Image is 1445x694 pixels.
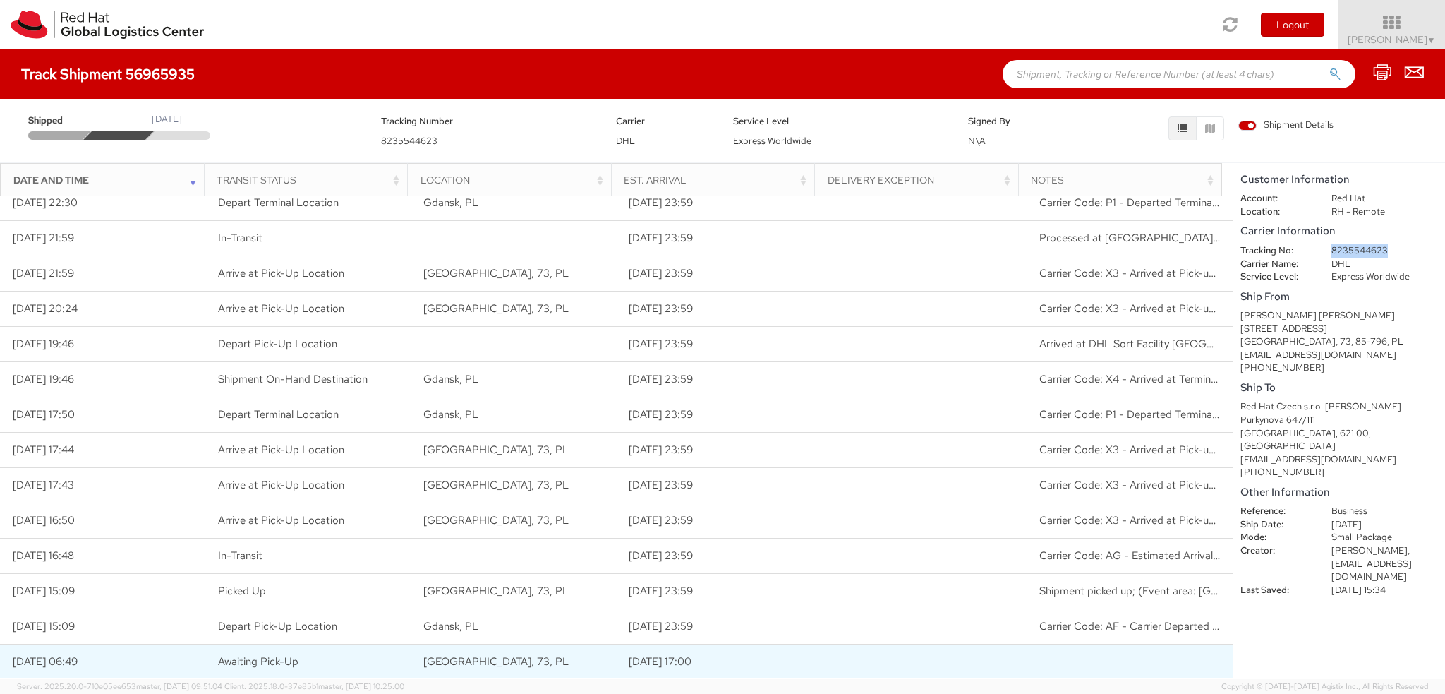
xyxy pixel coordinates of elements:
span: Bydgoszcz, 73, PL [423,301,569,316]
div: [PHONE_NUMBER] [1240,361,1438,375]
div: [GEOGRAPHIC_DATA], 621 00, [GEOGRAPHIC_DATA] [1240,427,1438,453]
span: Arrive at Pick-Up Location [218,513,344,527]
span: Carrier Code: AF - Carrier Departed Pick-up Locat [1039,619,1279,633]
dt: Service Level: [1230,270,1321,284]
span: ▼ [1427,35,1436,46]
span: Arrive at Pick-Up Location [218,443,344,457]
span: Arrive at Pick-Up Location [218,301,344,316]
span: Bydgoszcz, 73, PL [423,584,569,598]
div: [PHONE_NUMBER] [1240,466,1438,479]
dt: Ship Date: [1230,518,1321,532]
label: Shipment Details [1238,119,1334,134]
td: [DATE] 23:59 [616,573,821,609]
span: Gdansk, PL [423,372,478,386]
span: Carrier Code: P1 - Departed Terminal Location [1039,407,1259,421]
h5: Tracking Number [381,116,595,126]
h5: Ship From [1240,291,1438,303]
span: Carrier Code: X3 - Arrived at Pick-up Location [1039,478,1260,492]
dt: Mode: [1230,531,1321,544]
span: Carrier Code: P1 - Departed Terminal Location [1039,196,1259,210]
td: [DATE] 23:59 [616,503,821,538]
div: Delivery Exception [828,173,1014,187]
span: Arrive at Pick-Up Location [218,478,344,492]
span: master, [DATE] 09:51:04 [136,681,222,691]
span: Shipment picked up; (Event area: Gdansk-PL) [1039,584,1329,598]
span: Bydgoszcz, 73, PL [423,266,569,280]
div: Est. Arrival [624,173,810,187]
div: [EMAIL_ADDRESS][DOMAIN_NAME] [1240,349,1438,362]
td: [DATE] 23:59 [616,256,821,291]
div: [GEOGRAPHIC_DATA], 73, 85-796, PL [1240,335,1438,349]
span: Bydgoszcz, 73, PL [423,513,569,527]
span: Shipment Details [1238,119,1334,132]
span: Depart Pick-Up Location [218,619,337,633]
div: [STREET_ADDRESS] [1240,323,1438,336]
h5: Customer Information [1240,174,1438,186]
div: Transit Status [217,173,403,187]
div: [EMAIL_ADDRESS][DOMAIN_NAME] [1240,453,1438,467]
td: [DATE] 23:59 [616,397,821,432]
span: DHL [616,135,635,147]
div: Date and Time [13,173,200,187]
h5: Carrier Information [1240,225,1438,237]
span: Gdansk, PL [423,619,478,633]
span: Bydgoszcz, 73, PL [423,478,569,492]
span: Gdansk, PL [423,196,478,210]
div: [DATE] [152,113,182,126]
span: Depart Pick-Up Location [218,337,337,351]
span: Depart Terminal Location [218,196,339,210]
span: In-Transit [218,231,262,245]
img: rh-logistics-00dfa346123c4ec078e1.svg [11,11,204,39]
h4: Track Shipment 56965935 [21,66,195,82]
span: [PERSON_NAME], [1331,544,1410,556]
dt: Tracking No: [1230,244,1321,258]
button: Logout [1261,13,1324,37]
div: Purkynova 647/111 [1240,414,1438,427]
h5: Ship To [1240,382,1438,394]
dt: Creator: [1230,544,1321,558]
span: [PERSON_NAME] [1348,33,1436,46]
div: Notes [1031,173,1217,187]
td: [DATE] 23:59 [616,326,821,361]
span: Shipment On-Hand Destination [218,372,368,386]
div: [PERSON_NAME] [PERSON_NAME] [1240,309,1438,323]
div: Red Hat Czech s.r.o. [PERSON_NAME] [1240,400,1438,414]
span: Bydgoszcz, 73, PL [423,443,569,457]
td: [DATE] 23:59 [616,538,821,573]
span: Bydgoszcz, 73, PL [423,654,569,669]
span: Carrier Code: X4 - Arrived at Terminal Location [1039,372,1264,386]
div: Location [421,173,607,187]
h5: Signed By [968,116,1065,126]
span: In-Transit [218,549,262,563]
dt: Reference: [1230,505,1321,518]
span: Picked Up [218,584,266,598]
span: N\A [968,135,986,147]
span: Server: 2025.20.0-710e05ee653 [17,681,222,691]
span: Client: 2025.18.0-37e85b1 [224,681,404,691]
td: [DATE] 23:59 [616,185,821,220]
td: [DATE] 23:59 [616,467,821,503]
span: Carrier Code: AG - Estimated Arrival Changed [1039,549,1259,563]
span: Carrier Code: X3 - Arrived at Pick-up Location [1039,301,1260,316]
h5: Other Information [1240,486,1438,498]
span: Carrier Code: X3 - Arrived at Pick-up Location [1039,513,1260,527]
input: Shipment, Tracking or Reference Number (at least 4 chars) [1003,60,1355,88]
dt: Carrier Name: [1230,258,1321,271]
dt: Last Saved: [1230,584,1321,597]
td: [DATE] 17:00 [616,644,821,679]
td: [DATE] 23:59 [616,609,821,644]
span: Copyright © [DATE]-[DATE] Agistix Inc., All Rights Reserved [1221,681,1428,693]
span: Shipped [28,114,89,128]
span: Carrier Code: X3 - Arrived at Pick-up Location [1039,443,1260,457]
td: [DATE] 23:59 [616,220,821,256]
span: Arrive at Pick-Up Location [218,266,344,280]
span: Carrier Code: X3 - Arrived at Pick-up Location [1039,266,1260,280]
h5: Carrier [616,116,713,126]
td: [DATE] 23:59 [616,291,821,326]
span: Awaiting Pick-Up [218,654,298,669]
dt: Account: [1230,192,1321,205]
span: Gdansk, PL [423,407,478,421]
td: [DATE] 23:59 [616,361,821,397]
h5: Service Level [733,116,947,126]
span: 8235544623 [381,135,437,147]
